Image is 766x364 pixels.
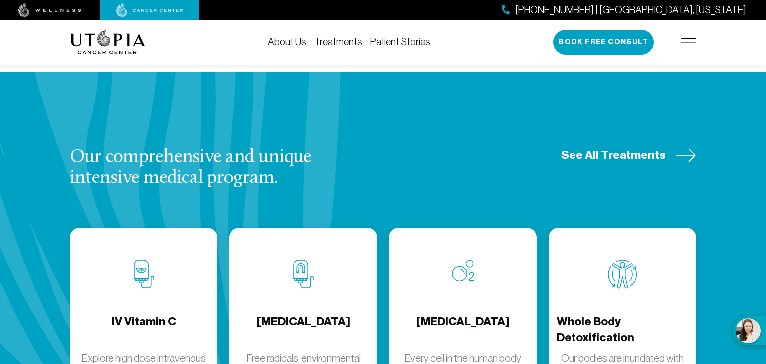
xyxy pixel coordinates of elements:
span: See All Treatments [561,147,666,163]
img: IV Vitamin C [134,260,154,288]
h3: Our comprehensive and unique intensive medical program. [70,147,364,189]
a: About Us [268,36,306,47]
h4: IV Vitamin C [112,314,176,346]
button: Book Free Consult [553,30,654,55]
h4: [MEDICAL_DATA] [416,314,510,346]
a: Patient Stories [370,36,430,47]
img: Oxygen Therapy [452,260,474,282]
a: [PHONE_NUMBER] | [GEOGRAPHIC_DATA], [US_STATE] [502,3,746,17]
img: cancer center [116,3,183,17]
img: wellness [18,3,81,17]
img: Chelation Therapy [293,260,314,288]
span: [PHONE_NUMBER] | [GEOGRAPHIC_DATA], [US_STATE] [515,3,746,17]
h4: [MEDICAL_DATA] [257,314,350,346]
img: icon-hamburger [681,38,696,46]
h4: Whole Body Detoxification [557,314,688,346]
a: See All Treatments [561,147,696,163]
a: Treatments [314,36,362,47]
img: logo [70,30,145,54]
img: Whole Body Detoxification [608,260,637,289]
